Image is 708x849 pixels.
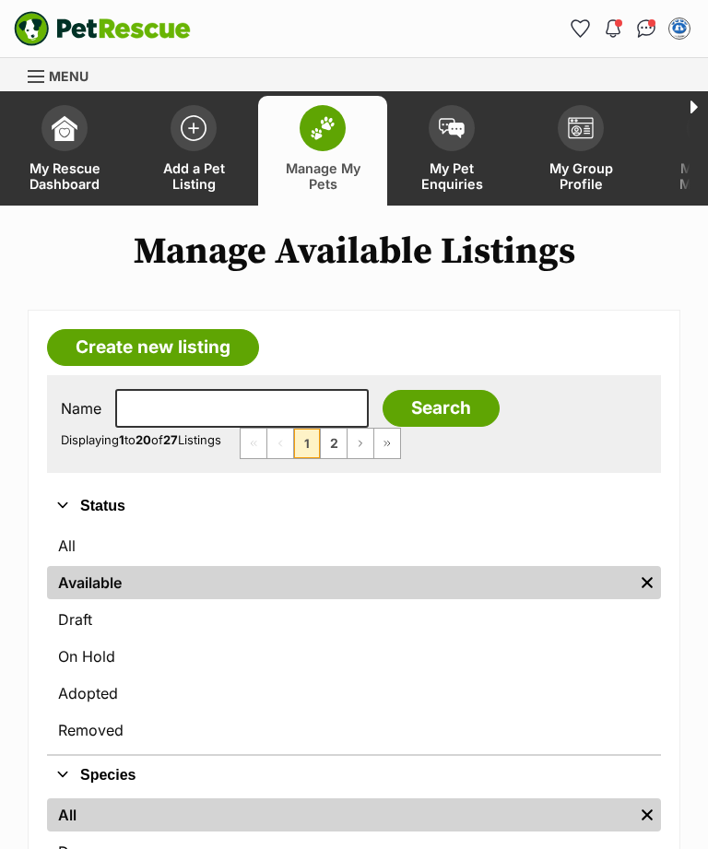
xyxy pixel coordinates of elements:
span: Manage My Pets [281,160,364,192]
a: Favourites [565,14,595,43]
span: My Group Profile [539,160,622,192]
span: Previous page [267,429,293,458]
span: Page 1 [294,429,320,458]
img: Mary Geyer profile pic [670,19,689,38]
strong: 1 [119,432,124,447]
input: Search [383,390,500,427]
img: pet-enquiries-icon-7e3ad2cf08bfb03b45e93fb7055b45f3efa6380592205ae92323e6603595dc1f.svg [439,118,465,138]
img: notifications-46538b983faf8c2785f20acdc204bb7945ddae34d4c08c2a6579f10ce5e182be.svg [606,19,620,38]
a: Conversations [631,14,661,43]
img: group-profile-icon-3fa3cf56718a62981997c0bc7e787c4b2cf8bcc04b72c1350f741eb67cf2f40e.svg [568,117,594,139]
a: Add a Pet Listing [129,96,258,206]
button: Status [47,494,661,518]
div: Status [47,525,661,754]
strong: 20 [136,432,151,447]
span: Displaying to of Listings [61,432,221,447]
label: Name [61,400,101,417]
a: Last page [374,429,400,458]
a: Available [47,566,633,599]
span: My Pet Enquiries [410,160,493,192]
span: Menu [49,68,88,84]
a: Create new listing [47,329,259,366]
a: Remove filter [633,566,661,599]
a: PetRescue [14,11,191,46]
img: add-pet-listing-icon-0afa8454b4691262ce3f59096e99ab1cd57d4a30225e0717b998d2c9b9846f56.svg [181,115,206,141]
a: Draft [47,603,661,636]
a: Next page [348,429,373,458]
button: Notifications [598,14,628,43]
a: My Group Profile [516,96,645,206]
strong: 27 [163,432,178,447]
img: dashboard-icon-eb2f2d2d3e046f16d808141f083e7271f6b2e854fb5c12c21221c1fb7104beca.svg [52,115,77,141]
a: Removed [47,713,661,747]
span: My Rescue Dashboard [23,160,106,192]
a: Remove filter [633,798,661,831]
a: My Pet Enquiries [387,96,516,206]
a: Page 2 [321,429,347,458]
img: logo-e224e6f780fb5917bec1dbf3a21bbac754714ae5b6737aabdf751b685950b380.svg [14,11,191,46]
span: First page [241,429,266,458]
img: chat-41dd97257d64d25036548639549fe6c8038ab92f7586957e7f3b1b290dea8141.svg [637,19,656,38]
a: Adopted [47,677,661,710]
a: All [47,529,661,562]
a: All [47,798,633,831]
a: Menu [28,58,101,91]
img: manage-my-pets-icon-02211641906a0b7f246fdf0571729dbe1e7629f14944591b6c1af311fb30b64b.svg [310,116,336,140]
ul: Account quick links [565,14,694,43]
span: Add a Pet Listing [152,160,235,192]
button: Species [47,763,661,787]
button: My account [665,14,694,43]
a: Manage My Pets [258,96,387,206]
nav: Pagination [240,428,401,459]
a: On Hold [47,640,661,673]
